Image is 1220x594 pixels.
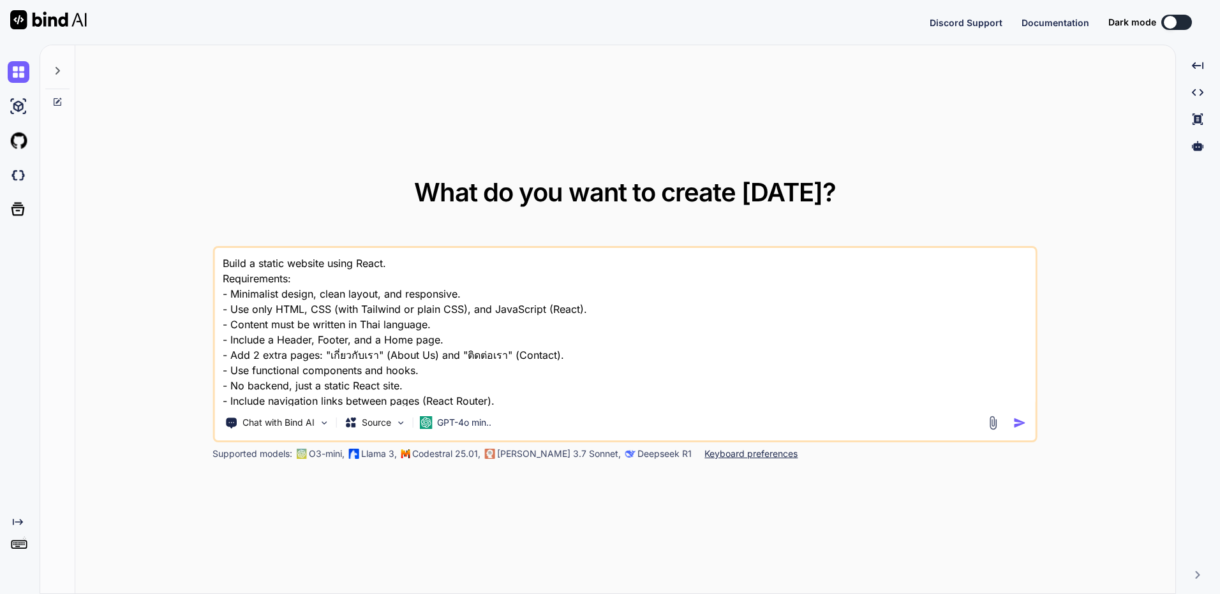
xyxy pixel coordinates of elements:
img: Bind AI [10,10,87,29]
p: Supported models: [212,447,292,460]
img: icon [1013,416,1027,430]
p: Llama 3, [361,447,397,460]
img: Pick Models [395,417,406,428]
img: claude [625,449,635,459]
p: O3-mini, [309,447,345,460]
img: Pick Tools [318,417,329,428]
p: Codestral 25.01, [412,447,480,460]
img: attachment [986,416,1001,430]
img: githubLight [8,130,29,152]
p: GPT-4o min.. [437,416,491,429]
p: Chat with Bind AI [242,416,315,429]
span: Discord Support [930,17,1002,28]
img: chat [8,61,29,83]
img: GPT-4 [296,449,306,459]
button: Discord Support [930,16,1002,29]
p: Keyboard preferences [704,447,798,460]
textarea: Build a static website using React. Requirements: - Minimalist design, clean layout, and responsi... [214,248,1036,406]
img: ai-studio [8,96,29,117]
p: Deepseek R1 [637,447,692,460]
img: Llama2 [348,449,359,459]
button: Documentation [1022,16,1089,29]
img: GPT-4o mini [419,416,432,429]
img: darkCloudIdeIcon [8,164,29,186]
p: Source [362,416,391,429]
img: claude [484,449,495,459]
span: Documentation [1022,17,1089,28]
img: Mistral-AI [401,449,410,458]
p: [PERSON_NAME] 3.7 Sonnet, [497,447,621,460]
span: What do you want to create [DATE]? [414,177,836,208]
span: Dark mode [1108,16,1156,29]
